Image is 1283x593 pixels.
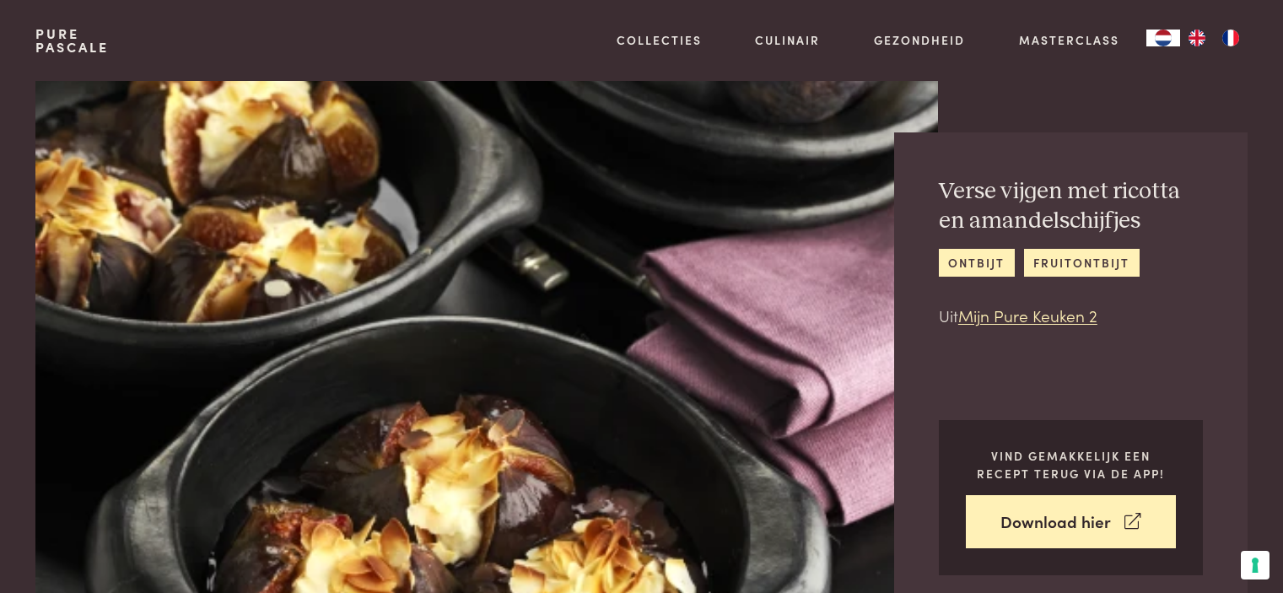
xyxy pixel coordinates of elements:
a: Gezondheid [874,31,965,49]
a: FR [1214,30,1248,46]
div: Language [1146,30,1180,46]
ul: Language list [1180,30,1248,46]
a: NL [1146,30,1180,46]
a: Culinair [755,31,820,49]
a: Masterclass [1019,31,1119,49]
h2: Verse vijgen met ricotta en amandelschijfjes [939,177,1203,235]
aside: Language selected: Nederlands [1146,30,1248,46]
a: Download hier [966,495,1176,548]
a: fruitontbijt [1024,249,1140,277]
a: Mijn Pure Keuken 2 [958,304,1097,326]
a: PurePascale [35,27,109,54]
button: Uw voorkeuren voor toestemming voor trackingtechnologieën [1241,551,1270,580]
p: Vind gemakkelijk een recept terug via de app! [966,447,1176,482]
a: ontbijt [939,249,1015,277]
p: Uit [939,304,1203,328]
a: Collecties [617,31,702,49]
a: EN [1180,30,1214,46]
